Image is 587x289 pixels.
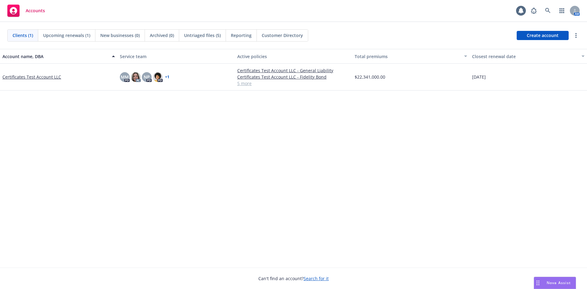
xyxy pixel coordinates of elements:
div: Closest renewal date [472,53,578,60]
img: photo [131,72,141,82]
button: Nova Assist [534,277,576,289]
span: New businesses (0) [100,32,140,39]
a: Certificates Test Account LLC - Fidelity Bond [237,74,350,80]
a: Search for it [304,276,329,281]
span: Nova Assist [547,280,571,285]
a: Search [542,5,554,17]
span: NP [144,74,150,80]
div: Active policies [237,53,350,60]
span: Customer Directory [262,32,303,39]
span: [DATE] [472,74,486,80]
a: Report a Bug [528,5,540,17]
a: + 1 [165,75,169,79]
a: Switch app [556,5,568,17]
span: Untriaged files (5) [184,32,221,39]
img: photo [153,72,163,82]
span: Reporting [231,32,252,39]
span: Upcoming renewals (1) [43,32,90,39]
span: Clients (1) [13,32,33,39]
button: Total premiums [352,49,470,64]
a: Accounts [5,2,47,19]
a: Create account [517,31,569,40]
button: Closest renewal date [470,49,587,64]
div: Account name, DBA [2,53,108,60]
span: $22,341,000.00 [355,74,385,80]
span: Archived (0) [150,32,174,39]
button: Service team [117,49,235,64]
span: MM [121,74,129,80]
div: Total premiums [355,53,460,60]
a: 5 more [237,80,350,87]
div: Drag to move [534,277,542,289]
span: Accounts [26,8,45,13]
a: Certificates Test Account LLC [2,74,61,80]
a: Certificates Test Account LLC - General Liability [237,67,350,74]
a: more [572,32,580,39]
span: Can't find an account? [258,275,329,282]
div: Service team [120,53,232,60]
button: Active policies [235,49,352,64]
span: Create account [527,30,559,41]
